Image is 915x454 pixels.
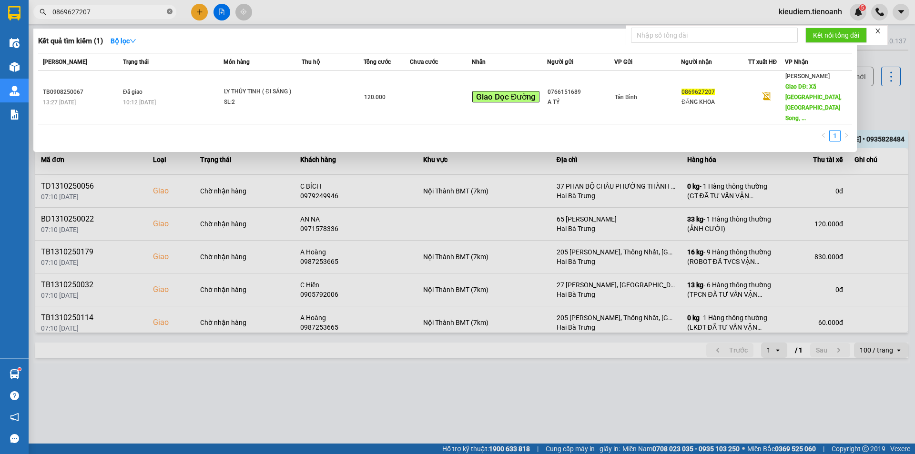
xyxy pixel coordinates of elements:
span: Giao DĐ: Xã [GEOGRAPHIC_DATA], [GEOGRAPHIC_DATA] Song, ... [785,83,842,121]
span: Trạng thái [123,59,149,65]
span: Người nhận [681,59,712,65]
span: Thu hộ [302,59,320,65]
input: Tìm tên, số ĐT hoặc mã đơn [52,7,165,17]
button: right [841,130,852,141]
span: 120.000 [364,94,386,101]
div: LY THỦY TINH ( ĐI SÁNG ) [224,87,295,97]
span: close-circle [167,8,173,17]
sup: 1 [18,368,21,371]
span: Nhãn [472,59,486,65]
button: Bộ lọcdown [103,33,144,49]
div: ĐĂNG KHOA [681,97,748,107]
span: down [130,38,136,44]
a: 1 [830,131,840,141]
span: question-circle [10,391,19,400]
span: Tổng cước [364,59,391,65]
li: Next Page [841,130,852,141]
input: Nhập số tổng đài [631,28,798,43]
img: warehouse-icon [10,62,20,72]
span: notification [10,413,19,422]
img: warehouse-icon [10,38,20,48]
li: Previous Page [818,130,829,141]
span: Người gửi [547,59,573,65]
div: TB0908250067 [43,87,120,97]
span: Chưa cước [410,59,438,65]
img: warehouse-icon [10,86,20,96]
img: logo-vxr [8,6,20,20]
span: Giao Dọc Đường [472,91,539,102]
button: Kết nối tổng đài [805,28,867,43]
span: right [844,132,849,138]
h3: Kết quả tìm kiếm ( 1 ) [38,36,103,46]
button: left [818,130,829,141]
strong: Bộ lọc [111,37,136,45]
span: [PERSON_NAME] [785,73,830,80]
div: SL: 2 [224,97,295,108]
div: 0766151689 [548,87,614,97]
span: Kết nối tổng đài [813,30,859,40]
span: [PERSON_NAME] [43,59,87,65]
span: left [821,132,826,138]
li: 1 [829,130,841,141]
span: VP Gửi [614,59,632,65]
span: close-circle [167,9,173,14]
span: close [874,28,881,34]
span: 13:27 [DATE] [43,99,76,106]
span: 10:12 [DATE] [123,99,156,106]
span: Đã giao [123,89,142,95]
span: 0869627207 [681,89,715,95]
span: message [10,434,19,443]
div: A TÝ [548,97,614,107]
span: search [40,9,46,15]
span: Tân Bình [615,94,637,101]
span: TT xuất HĐ [748,59,777,65]
img: solution-icon [10,110,20,120]
span: VP Nhận [785,59,808,65]
span: Món hàng [224,59,250,65]
img: warehouse-icon [10,369,20,379]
